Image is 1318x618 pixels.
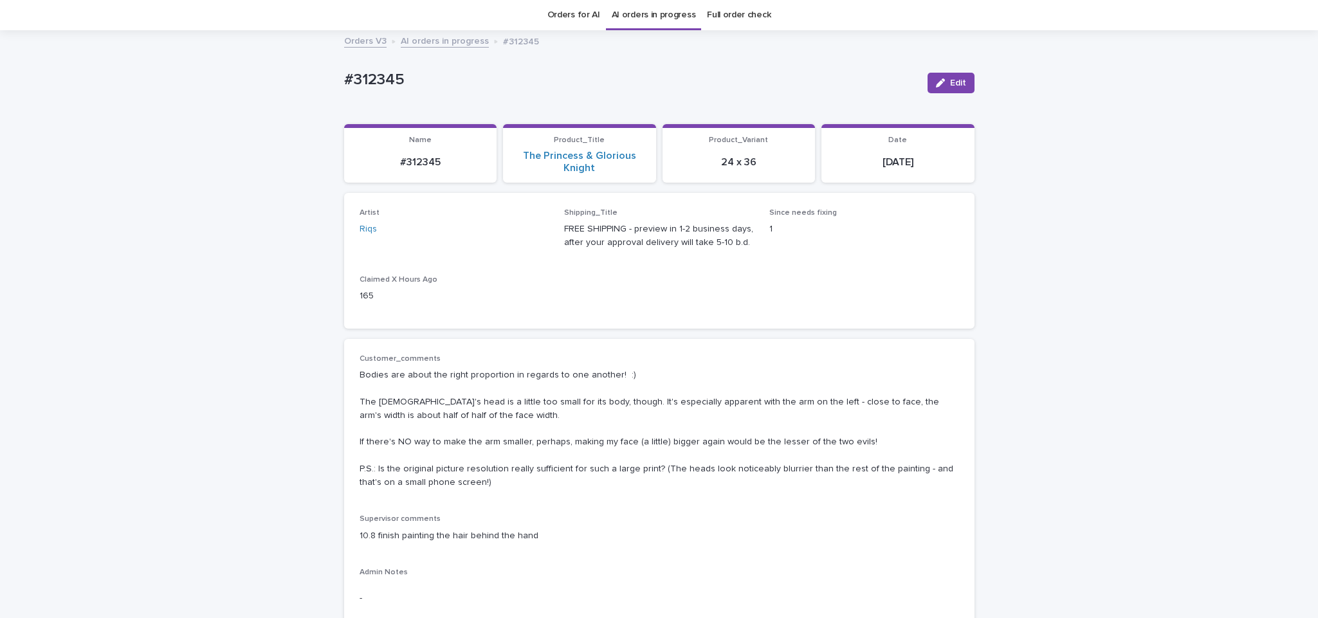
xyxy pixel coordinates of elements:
p: Bodies are about the right proportion in regards to one another! :) The [DEMOGRAPHIC_DATA]'s head... [360,368,959,489]
p: 1 [769,223,959,236]
a: The Princess & Glorious Knight [511,150,648,174]
button: Edit [928,73,975,93]
span: Admin Notes [360,568,408,576]
a: Riqs [360,223,377,236]
a: Orders V3 [344,33,387,48]
span: Customer_comments [360,355,441,363]
span: Edit [950,78,966,87]
p: #312345 [344,71,917,89]
a: AI orders in progress [401,33,489,48]
p: #312345 [503,33,539,48]
span: Claimed X Hours Ago [360,276,437,284]
span: Date [888,136,907,144]
p: #312345 [352,156,490,168]
span: Artist [360,209,380,217]
p: FREE SHIPPING - preview in 1-2 business days, after your approval delivery will take 5-10 b.d. [564,223,754,250]
p: [DATE] [829,156,967,168]
span: Supervisor comments [360,515,441,523]
p: 165 [360,289,549,303]
span: Name [409,136,432,144]
span: Since needs fixing [769,209,837,217]
span: Shipping_Title [564,209,618,217]
p: - [360,592,959,605]
span: Product_Title [554,136,605,144]
p: 10.8 finish painting the hair behind the hand [360,529,959,543]
p: 24 x 36 [670,156,808,168]
span: Product_Variant [709,136,768,144]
